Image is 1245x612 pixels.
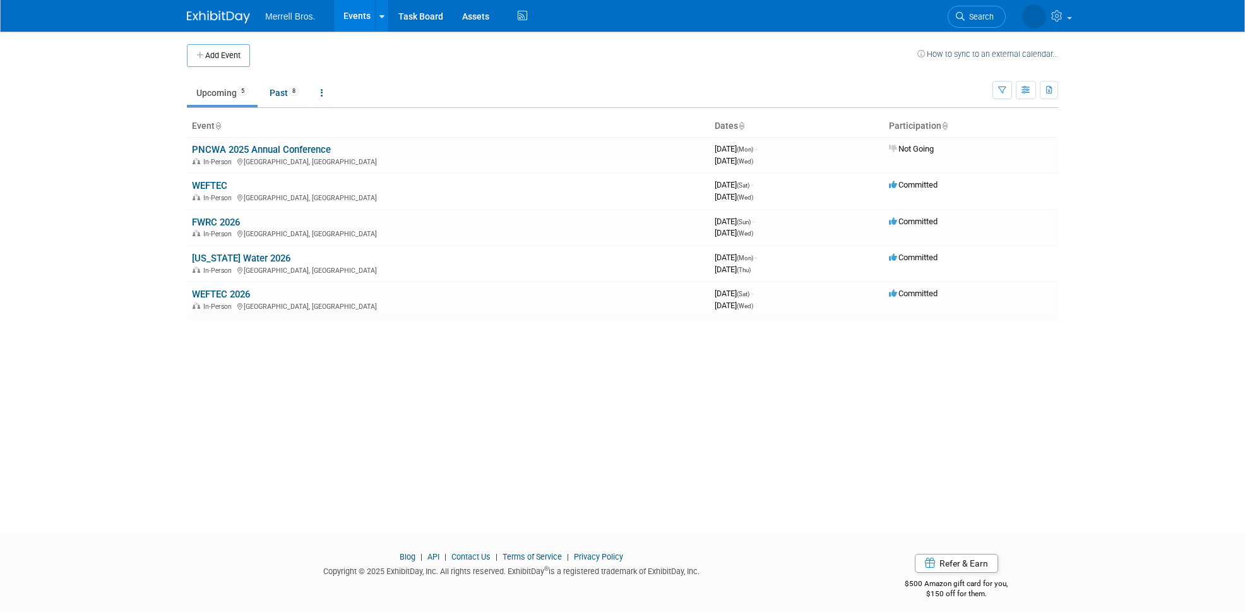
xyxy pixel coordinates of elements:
div: [GEOGRAPHIC_DATA], [GEOGRAPHIC_DATA] [192,156,705,166]
a: API [427,552,439,561]
div: $500 Amazon gift card for you, [855,570,1059,599]
span: [DATE] [715,228,753,237]
a: Upcoming5 [187,81,258,105]
a: How to sync to an external calendar... [917,49,1058,59]
span: - [755,253,757,262]
span: Committed [889,217,938,226]
span: [DATE] [715,217,754,226]
span: | [441,552,450,561]
span: In-Person [203,267,235,275]
img: Brian Hertzog [1022,4,1046,28]
a: Refer & Earn [915,554,998,573]
a: Search [948,6,1006,28]
span: [DATE] [715,301,753,310]
th: Event [187,116,710,137]
div: $150 off for them. [855,589,1059,599]
span: (Thu) [737,267,751,273]
span: In-Person [203,230,235,238]
th: Dates [710,116,884,137]
span: Committed [889,289,938,298]
span: (Mon) [737,146,753,153]
span: (Wed) [737,303,753,309]
div: Copyright © 2025 ExhibitDay, Inc. All rights reserved. ExhibitDay is a registered trademark of Ex... [187,563,836,577]
span: In-Person [203,303,235,311]
span: Search [965,12,994,21]
span: [DATE] [715,180,753,189]
button: Add Event [187,44,250,67]
span: (Wed) [737,194,753,201]
span: [DATE] [715,192,753,201]
span: 5 [237,87,248,96]
span: - [753,217,754,226]
a: PNCWA 2025 Annual Conference [192,144,331,155]
img: In-Person Event [193,194,200,200]
span: (Mon) [737,255,753,261]
img: In-Person Event [193,267,200,273]
a: Blog [400,552,415,561]
a: WEFTEC 2026 [192,289,250,300]
div: [GEOGRAPHIC_DATA], [GEOGRAPHIC_DATA] [192,265,705,275]
a: Privacy Policy [574,552,623,561]
span: [DATE] [715,144,757,153]
th: Participation [884,116,1058,137]
img: In-Person Event [193,303,200,309]
a: [US_STATE] Water 2026 [192,253,290,264]
a: WEFTEC [192,180,227,191]
span: Not Going [889,144,934,153]
span: [DATE] [715,265,751,274]
img: ExhibitDay [187,11,250,23]
img: In-Person Event [193,230,200,236]
span: In-Person [203,158,235,166]
span: - [755,144,757,153]
span: | [492,552,501,561]
span: Merrell Bros. [265,11,315,21]
a: Sort by Event Name [215,121,221,131]
span: Committed [889,253,938,262]
img: In-Person Event [193,158,200,164]
span: (Wed) [737,230,753,237]
span: (Sat) [737,291,749,297]
a: Sort by Participation Type [941,121,948,131]
span: [DATE] [715,253,757,262]
div: [GEOGRAPHIC_DATA], [GEOGRAPHIC_DATA] [192,192,705,202]
div: [GEOGRAPHIC_DATA], [GEOGRAPHIC_DATA] [192,301,705,311]
span: (Sun) [737,219,751,225]
a: FWRC 2026 [192,217,240,228]
div: [GEOGRAPHIC_DATA], [GEOGRAPHIC_DATA] [192,228,705,238]
span: - [751,180,753,189]
a: Past8 [260,81,309,105]
span: | [417,552,426,561]
a: Terms of Service [503,552,562,561]
span: [DATE] [715,156,753,165]
span: In-Person [203,194,235,202]
sup: ® [544,565,549,572]
a: Sort by Start Date [738,121,744,131]
span: - [751,289,753,298]
span: Committed [889,180,938,189]
span: (Wed) [737,158,753,165]
span: (Sat) [737,182,749,189]
a: Contact Us [451,552,491,561]
span: [DATE] [715,289,753,298]
span: | [564,552,572,561]
span: 8 [289,87,299,96]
